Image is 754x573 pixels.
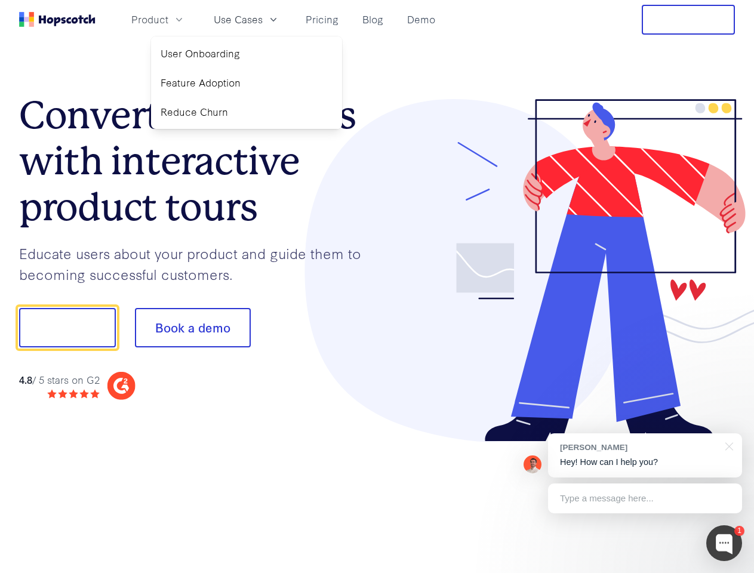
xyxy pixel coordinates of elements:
[358,10,388,29] a: Blog
[207,10,287,29] button: Use Cases
[560,456,730,469] p: Hey! How can I help you?
[734,526,744,536] div: 1
[19,243,377,284] p: Educate users about your product and guide them to becoming successful customers.
[524,455,541,473] img: Mark Spera
[560,442,718,453] div: [PERSON_NAME]
[19,372,100,387] div: / 5 stars on G2
[131,12,168,27] span: Product
[19,372,32,386] strong: 4.8
[124,10,192,29] button: Product
[19,93,377,230] h1: Convert more trials with interactive product tours
[156,70,337,95] a: Feature Adoption
[548,483,742,513] div: Type a message here...
[156,100,337,124] a: Reduce Churn
[402,10,440,29] a: Demo
[135,308,251,347] button: Book a demo
[301,10,343,29] a: Pricing
[156,41,337,66] a: User Onboarding
[214,12,263,27] span: Use Cases
[642,5,735,35] button: Free Trial
[19,308,116,347] button: Show me!
[19,12,96,27] a: Home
